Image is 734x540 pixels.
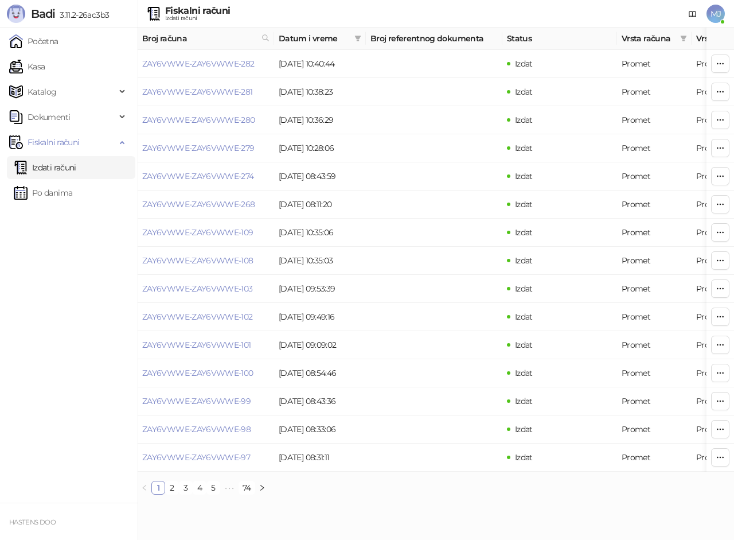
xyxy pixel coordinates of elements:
a: 3 [179,481,192,494]
td: ZAY6VWWE-ZAY6VWWE-282 [138,50,274,78]
td: Promet [617,303,692,331]
td: ZAY6VWWE-ZAY6VWWE-109 [138,219,274,247]
div: Fiskalni računi [165,6,230,15]
a: 74 [239,481,255,494]
a: Kasa [9,55,45,78]
span: Dokumenti [28,106,70,129]
a: ZAY6VWWE-ZAY6VWWE-108 [142,255,253,266]
li: 3 [179,481,193,495]
span: Katalog [28,80,57,103]
td: ZAY6VWWE-ZAY6VWWE-97 [138,444,274,472]
a: 5 [207,481,220,494]
li: 4 [193,481,206,495]
a: ZAY6VWWE-ZAY6VWWE-280 [142,115,255,125]
td: ZAY6VWWE-ZAY6VWWE-102 [138,303,274,331]
span: Izdat [515,255,533,266]
span: right [259,484,266,491]
button: right [255,481,269,495]
span: Izdat [515,227,533,238]
small: HASTENS DOO [9,518,56,526]
li: 1 [151,481,165,495]
td: [DATE] 09:09:02 [274,331,366,359]
img: Logo [7,5,25,23]
span: left [141,484,148,491]
a: 4 [193,481,206,494]
li: 74 [239,481,255,495]
span: Izdat [515,396,533,406]
td: [DATE] 09:53:39 [274,275,366,303]
a: ZAY6VWWE-ZAY6VWWE-98 [142,424,251,434]
a: ZAY6VWWE-ZAY6VWWE-102 [142,312,253,322]
span: Izdat [515,283,533,294]
td: ZAY6VWWE-ZAY6VWWE-99 [138,387,274,415]
td: [DATE] 10:28:06 [274,134,366,162]
span: Izdat [515,115,533,125]
span: filter [354,35,361,42]
a: 1 [152,481,165,494]
td: Promet [617,162,692,191]
span: filter [352,30,364,47]
td: Promet [617,106,692,134]
span: Datum i vreme [279,32,350,45]
td: ZAY6VWWE-ZAY6VWWE-103 [138,275,274,303]
span: MJ [706,5,725,23]
td: [DATE] 10:38:23 [274,78,366,106]
th: Broj referentnog dokumenta [366,28,502,50]
span: Izdat [515,171,533,181]
td: Promet [617,359,692,387]
td: ZAY6VWWE-ZAY6VWWE-279 [138,134,274,162]
td: [DATE] 10:36:29 [274,106,366,134]
td: ZAY6VWWE-ZAY6VWWE-108 [138,247,274,275]
td: ZAY6VWWE-ZAY6VWWE-101 [138,331,274,359]
a: ZAY6VWWE-ZAY6VWWE-99 [142,396,251,406]
td: Promet [617,275,692,303]
span: Izdat [515,424,533,434]
button: left [138,481,151,495]
span: ••• [220,481,239,495]
td: Promet [617,134,692,162]
td: Promet [617,78,692,106]
span: filter [678,30,689,47]
span: Vrsta računa [622,32,676,45]
span: Izdat [515,87,533,97]
td: [DATE] 08:43:59 [274,162,366,191]
td: ZAY6VWWE-ZAY6VWWE-281 [138,78,274,106]
td: ZAY6VWWE-ZAY6VWWE-268 [138,191,274,219]
span: filter [680,35,687,42]
div: Izdati računi [165,15,230,21]
a: ZAY6VWWE-ZAY6VWWE-97 [142,452,250,463]
a: ZAY6VWWE-ZAY6VWWE-281 [142,87,253,97]
td: Promet [617,331,692,359]
td: Promet [617,415,692,444]
td: Promet [617,444,692,472]
a: ZAY6VWWE-ZAY6VWWE-282 [142,59,255,69]
span: 3.11.2-26ac3b3 [55,10,109,20]
th: Status [502,28,617,50]
span: Fiskalni računi [28,131,79,154]
span: Izdat [515,368,533,378]
td: [DATE] 08:11:20 [274,191,366,219]
li: Prethodna strana [138,481,151,495]
span: Izdat [515,452,533,463]
td: [DATE] 09:49:16 [274,303,366,331]
td: ZAY6VWWE-ZAY6VWWE-274 [138,162,274,191]
span: Izdat [515,59,533,69]
td: [DATE] 08:33:06 [274,415,366,444]
td: [DATE] 10:35:03 [274,247,366,275]
li: Sledećih 5 Strana [220,481,239,495]
a: 2 [166,481,178,494]
td: Promet [617,50,692,78]
a: Po danima [14,181,72,204]
span: Izdat [515,340,533,350]
td: Promet [617,219,692,247]
td: Promet [617,247,692,275]
td: [DATE] 10:40:44 [274,50,366,78]
a: ZAY6VWWE-ZAY6VWWE-268 [142,199,255,209]
td: Promet [617,387,692,415]
th: Vrsta računa [617,28,692,50]
span: Izdat [515,143,533,153]
span: Badi [31,7,55,21]
td: [DATE] 08:31:11 [274,444,366,472]
td: ZAY6VWWE-ZAY6VWWE-98 [138,415,274,444]
td: ZAY6VWWE-ZAY6VWWE-100 [138,359,274,387]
